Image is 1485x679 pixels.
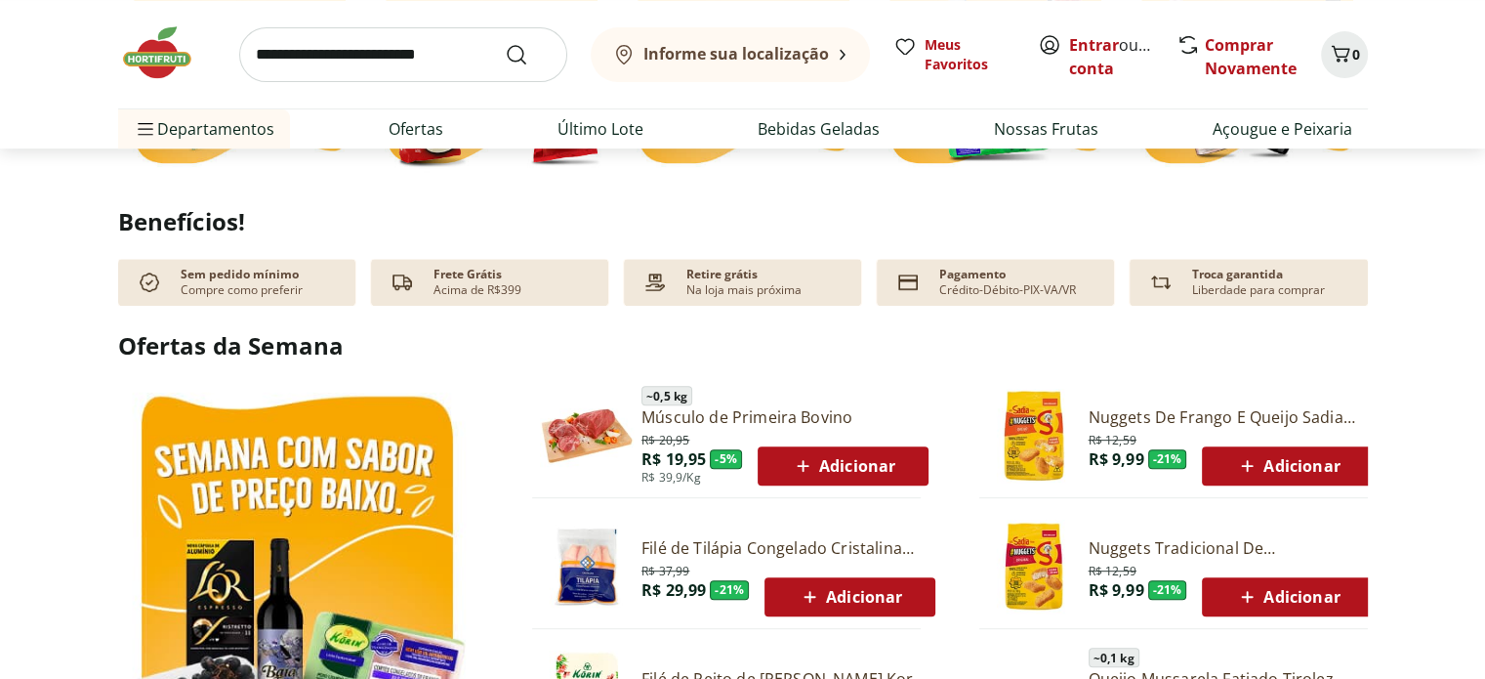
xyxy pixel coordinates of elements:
[758,117,880,141] a: Bebidas Geladas
[643,43,829,64] b: Informe sua localização
[641,579,706,601] span: R$ 29,99
[1069,34,1119,56] a: Entrar
[987,389,1081,483] img: Nuggets de Frango e Queijo Sadia 300g
[387,267,418,298] img: truck
[540,389,634,483] img: Músculo de Primeira Bovino
[1205,34,1297,79] a: Comprar Novamente
[557,117,643,141] a: Último Lote
[1352,45,1360,64] span: 0
[1089,579,1144,601] span: R$ 9,99
[1202,577,1373,616] button: Adicionar
[641,429,689,448] span: R$ 20,95
[433,282,521,298] p: Acima de R$399
[710,449,742,469] span: - 5 %
[1089,537,1374,559] a: Nuggets Tradicional De [PERSON_NAME] - 300G
[1213,117,1352,141] a: Açougue e Peixaria
[641,537,935,559] a: Filé de Tilápia Congelado Cristalina 400g
[1089,448,1144,470] span: R$ 9,99
[540,520,634,614] img: Filé de Tilápia Congelado Cristalina 400g
[892,267,924,298] img: card
[764,577,935,616] button: Adicionar
[1069,34,1176,79] a: Criar conta
[641,386,692,405] span: ~ 0,5 kg
[791,454,895,478] span: Adicionar
[641,560,689,579] span: R$ 37,99
[1089,406,1374,428] a: Nuggets De Frango E Queijo Sadia 300G
[925,35,1014,74] span: Meus Favoritos
[1192,282,1325,298] p: Liberdade para comprar
[1202,446,1373,486] button: Adicionar
[433,267,502,282] p: Frete Grátis
[118,329,1368,362] h2: Ofertas da Semana
[118,23,216,82] img: Hortifruti
[1235,585,1340,609] span: Adicionar
[686,267,758,282] p: Retire grátis
[893,35,1014,74] a: Meus Favoritos
[641,448,706,470] span: R$ 19,95
[798,585,902,609] span: Adicionar
[505,43,552,66] button: Submit Search
[1321,31,1368,78] button: Carrinho
[1145,267,1176,298] img: Devolução
[1089,560,1136,579] span: R$ 12,59
[591,27,870,82] button: Informe sua localização
[1148,449,1187,469] span: - 21 %
[134,267,165,298] img: check
[389,117,443,141] a: Ofertas
[686,282,802,298] p: Na loja mais próxima
[939,267,1006,282] p: Pagamento
[134,106,157,152] button: Menu
[641,470,701,486] span: R$ 39,9/Kg
[639,267,671,298] img: payment
[134,106,274,152] span: Departamentos
[1192,267,1283,282] p: Troca garantida
[641,406,928,428] a: Músculo de Primeira Bovino
[1089,648,1139,667] span: ~ 0,1 kg
[710,580,749,600] span: - 21 %
[1235,454,1340,478] span: Adicionar
[1069,33,1156,80] span: ou
[939,282,1076,298] p: Crédito-Débito-PIX-VA/VR
[1089,429,1136,448] span: R$ 12,59
[181,282,303,298] p: Compre como preferir
[758,446,928,486] button: Adicionar
[181,267,299,282] p: Sem pedido mínimo
[118,208,1368,235] h2: Benefícios!
[239,27,567,82] input: search
[1148,580,1187,600] span: - 21 %
[994,117,1098,141] a: Nossas Frutas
